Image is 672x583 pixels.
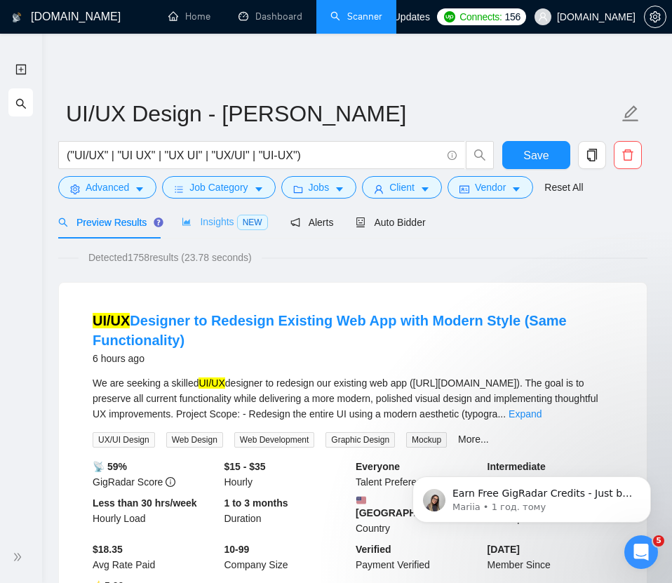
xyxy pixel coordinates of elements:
[614,141,642,169] button: delete
[162,176,275,199] button: barsJob Categorycaret-down
[61,99,242,113] p: Earn Free GigRadar Credits - Just by Sharing Your Story! 💬 Want more credits for sending proposal...
[93,313,130,328] mark: UI/UX
[254,184,264,194] span: caret-down
[353,495,485,536] div: Country
[475,180,506,195] span: Vendor
[356,461,400,472] b: Everyone
[389,180,415,195] span: Client
[645,11,666,22] span: setting
[21,88,260,135] div: message notification from Mariia, 1 год. тому. Earn Free GigRadar Credits - Just by Sharing Your ...
[86,180,129,195] span: Advanced
[356,217,425,228] span: Auto Bidder
[624,535,658,569] iframe: Intercom live chat
[66,96,619,131] input: Scanner name...
[356,495,482,518] b: [GEOGRAPHIC_DATA]
[544,180,583,195] a: Reset All
[420,184,430,194] span: caret-down
[281,176,357,199] button: folderJobscaret-down
[394,11,430,22] span: Updates
[15,89,27,117] span: search
[224,497,288,509] b: 1 to 3 months
[502,141,570,169] button: Save
[309,180,330,195] span: Jobs
[166,432,223,448] span: Web Design
[8,55,33,83] li: New Scanner
[621,105,640,123] span: edit
[135,184,145,194] span: caret-down
[70,184,80,194] span: setting
[448,151,457,160] span: info-circle
[644,11,666,22] a: setting
[58,217,68,227] span: search
[234,432,315,448] span: Web Development
[199,377,224,389] mark: UI/UX
[90,459,222,490] div: GigRadar Score
[168,11,210,22] a: homeHome
[222,542,354,572] div: Company Size
[353,459,485,490] div: Talent Preference
[182,216,267,227] span: Insights
[13,550,27,564] span: double-right
[189,180,248,195] span: Job Category
[238,11,302,22] a: dashboardDashboard
[237,215,268,230] span: NEW
[12,6,22,29] img: logo
[353,542,485,572] div: Payment Verified
[166,477,175,487] span: info-circle
[444,11,455,22] img: upwork-logo.png
[459,184,469,194] span: idcard
[466,141,494,169] button: search
[93,432,155,448] span: UX/UI Design
[93,350,613,367] div: 6 hours ago
[466,149,493,161] span: search
[90,542,222,572] div: Avg Rate Paid
[61,113,242,126] p: Message from Mariia, sent 1 год. тому
[459,9,502,25] span: Connects:
[182,217,191,227] span: area-chart
[335,184,344,194] span: caret-down
[32,101,54,123] img: Profile image for Mariia
[67,147,441,164] input: Search Freelance Jobs...
[293,184,303,194] span: folder
[93,313,567,348] a: UI/UXDesigner to Redesign Existing Web App with Modern Style (Same Functionality)
[523,147,549,164] span: Save
[578,141,606,169] button: copy
[93,461,127,472] b: 📡 59%
[152,216,165,229] div: Tooltip anchor
[505,9,520,25] span: 156
[90,495,222,536] div: Hourly Load
[356,544,391,555] b: Verified
[15,96,89,108] span: My Scanners
[538,12,548,22] span: user
[614,149,641,161] span: delete
[93,544,123,555] b: $18.35
[330,11,382,22] a: searchScanner
[79,250,262,265] span: Detected 1758 results (23.78 seconds)
[222,495,354,536] div: Duration
[174,184,184,194] span: bars
[488,544,520,555] b: [DATE]
[290,217,334,228] span: Alerts
[644,6,666,28] button: setting
[93,375,613,422] div: We are seeking a skilled designer to redesign our existing web app ([URL][DOMAIN_NAME]). The goal...
[290,217,300,227] span: notification
[391,388,672,545] iframe: Intercom notifications повідомлення
[93,497,197,509] b: Less than 30 hrs/week
[325,432,395,448] span: Graphic Design
[653,535,664,547] span: 5
[511,184,521,194] span: caret-down
[362,176,442,199] button: userClientcaret-down
[356,217,365,227] span: robot
[374,184,384,194] span: user
[58,176,156,199] button: settingAdvancedcaret-down
[485,542,617,572] div: Member Since
[448,176,533,199] button: idcardVendorcaret-down
[224,544,250,555] b: 10-99
[222,459,354,490] div: Hourly
[579,149,605,161] span: copy
[224,461,266,472] b: $15 - $35
[356,495,366,505] img: 🇺🇸
[58,217,159,228] span: Preview Results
